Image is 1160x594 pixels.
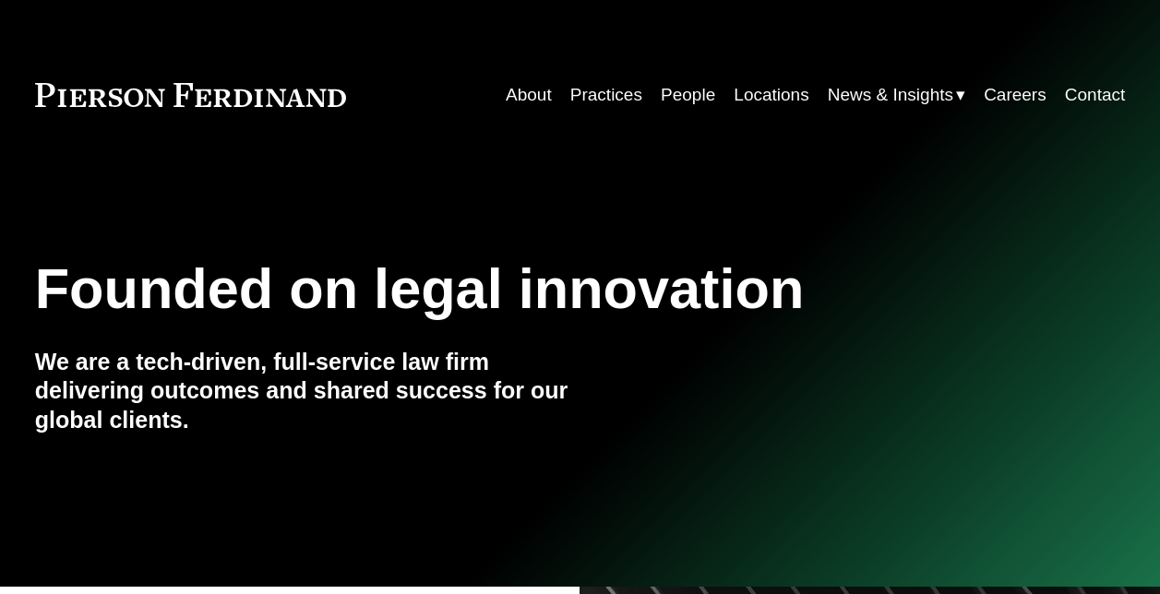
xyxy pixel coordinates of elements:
a: People [661,77,715,113]
h1: Founded on legal innovation [35,256,944,321]
a: About [506,77,552,113]
h4: We are a tech-driven, full-service law firm delivering outcomes and shared success for our global... [35,348,580,435]
a: Locations [734,77,808,113]
a: Careers [984,77,1046,113]
span: News & Insights [828,79,953,111]
a: folder dropdown [828,77,965,113]
a: Practices [570,77,642,113]
a: Contact [1065,77,1125,113]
